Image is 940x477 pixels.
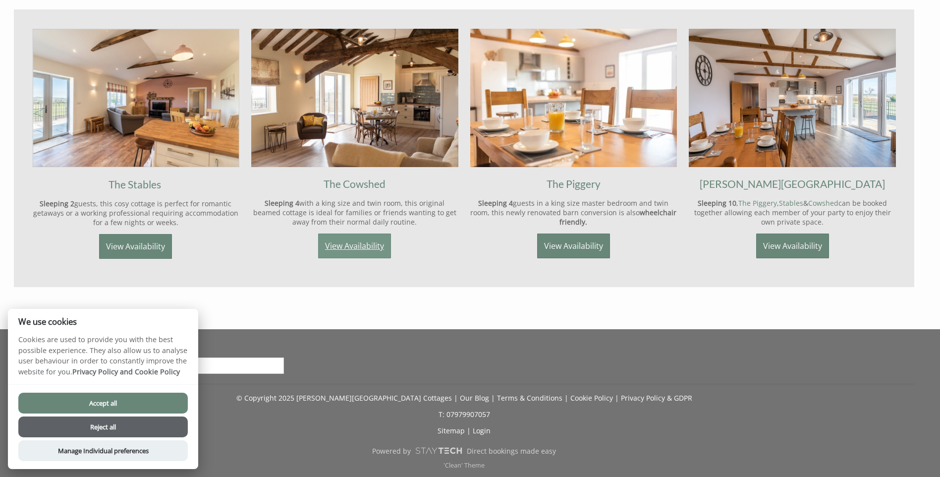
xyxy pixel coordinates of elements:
[18,417,188,437] button: Reject all
[109,178,161,190] a: The Stables
[324,178,386,190] a: The Cowshed
[18,393,188,414] button: Accept all
[14,442,914,459] a: Powered byDirect bookings made easy
[18,440,188,461] button: Manage Individual preferences
[460,393,489,403] a: Our Blog
[265,198,299,208] strong: Sleeping 4
[470,198,677,227] p: guests in a king size master bedroom and twin room, this newly renovated barn conversion is also
[478,198,513,208] strong: Sleeping 4
[473,426,491,435] a: Login
[808,198,838,208] a: Cowshed
[615,393,619,403] span: |
[559,217,587,227] strong: friendly.
[497,393,562,403] a: Terms & Conditions
[415,445,462,457] img: scrumpy.png
[438,426,465,435] a: Sitemap
[621,393,692,403] a: Privacy Policy & GDPR
[32,29,239,168] img: Langley Farm Cottages
[640,208,676,217] b: wheelchair
[40,199,74,208] strong: Sleeping 2
[14,461,914,470] p: 'Clean' Theme
[570,393,613,403] a: Cookie Policy
[537,234,610,258] a: View Availability
[467,426,471,435] span: |
[8,317,198,326] h2: We use cookies
[698,198,736,208] strong: Sleeping 10
[491,393,495,403] span: |
[236,393,452,403] a: © Copyright 2025 [PERSON_NAME][GEOGRAPHIC_DATA] Cottages
[689,198,896,227] p: , , & can be booked together allowing each member of your party to enjoy their own private space.
[547,178,601,190] a: The Piggery
[564,393,568,403] span: |
[72,367,180,376] a: Privacy Policy and Cookie Policy
[251,198,458,227] p: with a king size and twin room, this original beamed cottage is ideal for families or friends wan...
[470,29,677,167] img: The Piggery, Langley Farm Cottages
[700,178,885,190] a: [PERSON_NAME][GEOGRAPHIC_DATA]
[318,234,391,258] a: View Availability
[439,410,490,419] a: T: 07979907057
[756,234,829,258] a: View Availability
[8,334,198,384] p: Cookies are used to provide you with the best possible experience. They also allow us to analyse ...
[454,393,458,403] span: |
[32,199,239,227] p: guests, this cosy cottage is perfect for romantic getaways or a working professional requiring ac...
[99,234,172,259] a: View Availability
[779,198,803,208] a: Stables
[738,198,777,208] a: The Piggery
